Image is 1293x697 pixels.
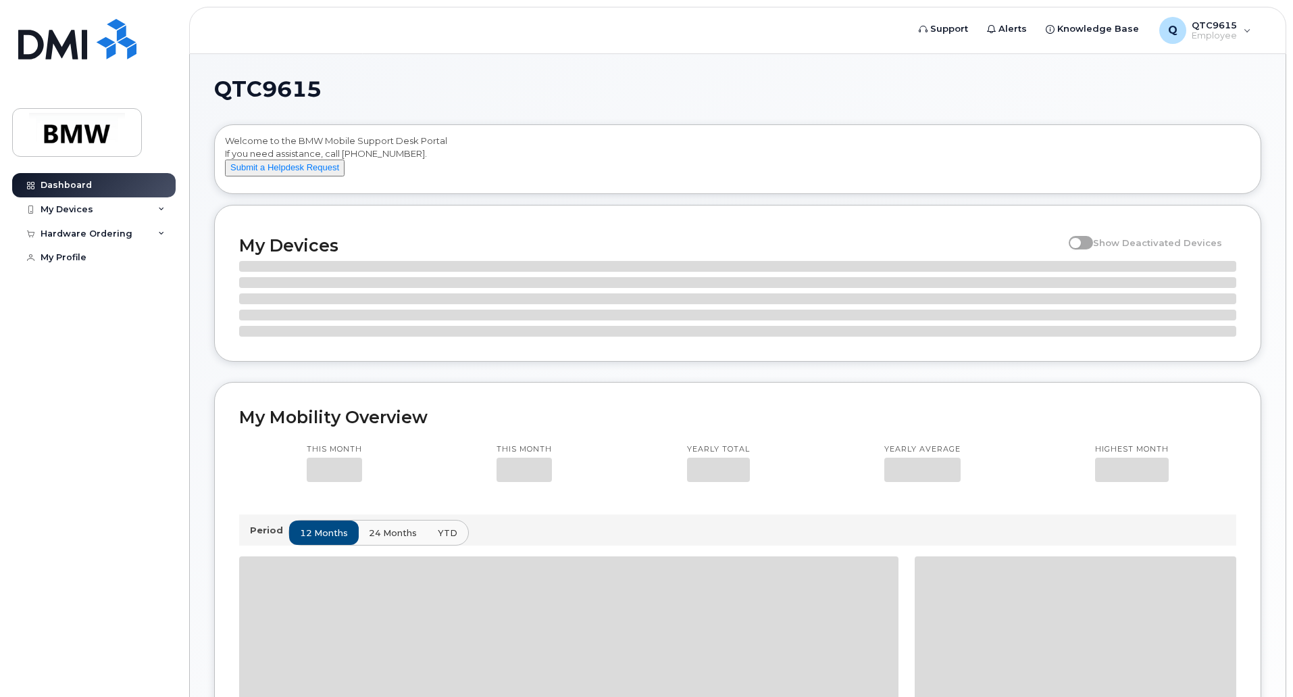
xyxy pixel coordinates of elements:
h2: My Mobility Overview [239,407,1236,427]
span: 24 months [369,527,417,539]
span: YTD [438,527,457,539]
input: Show Deactivated Devices [1069,230,1080,241]
p: Yearly average [884,444,961,455]
p: Yearly total [687,444,750,455]
span: Show Deactivated Devices [1093,237,1222,248]
button: Submit a Helpdesk Request [225,160,345,176]
h2: My Devices [239,235,1062,256]
p: Period [250,524,288,537]
div: Welcome to the BMW Mobile Support Desk Portal If you need assistance, call [PHONE_NUMBER]. [225,135,1250,189]
p: This month [307,444,362,455]
p: This month [497,444,552,455]
span: QTC9615 [214,79,322,99]
p: Highest month [1095,444,1169,455]
a: Submit a Helpdesk Request [225,162,345,172]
